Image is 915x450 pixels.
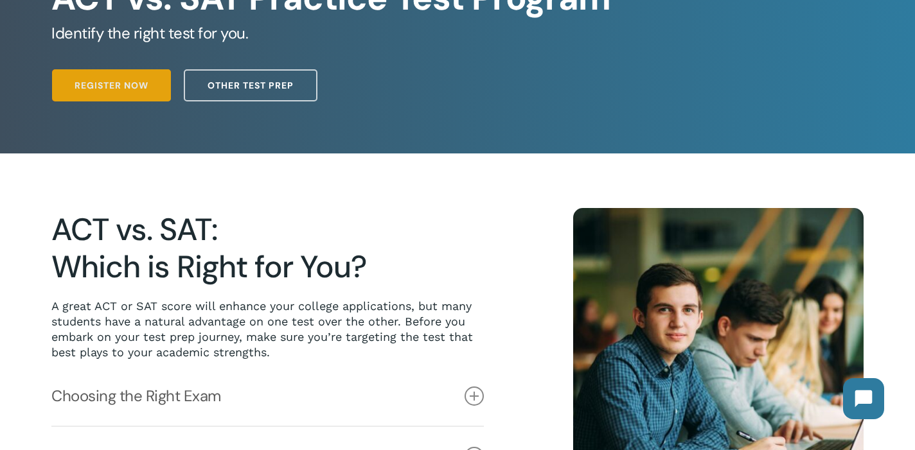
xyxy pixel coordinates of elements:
a: Other Test Prep [184,69,317,101]
h2: ACT vs. SAT: Which is Right for You? [51,211,483,286]
a: Choosing the Right Exam [51,367,484,426]
h5: Identify the right test for you. [51,23,863,44]
iframe: Chatbot [830,365,897,432]
a: Register Now [52,69,171,101]
span: Other Test Prep [208,79,294,92]
span: Register Now [75,79,148,92]
p: A great ACT or SAT score will enhance your college applications, but many students have a natural... [51,299,483,360]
